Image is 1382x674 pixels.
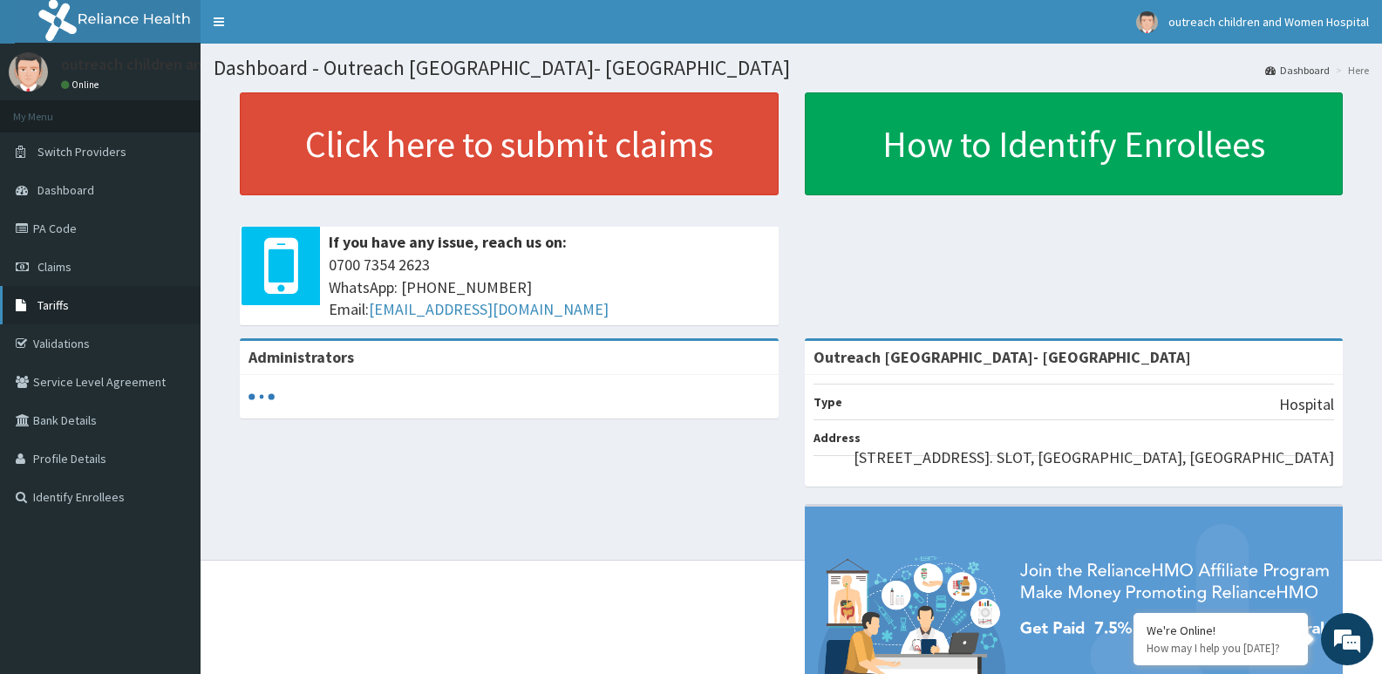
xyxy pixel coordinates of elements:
img: User Image [9,52,48,92]
b: Administrators [248,347,354,367]
a: How to Identify Enrollees [805,92,1344,195]
b: If you have any issue, reach us on: [329,232,567,252]
li: Here [1331,63,1369,78]
strong: Outreach [GEOGRAPHIC_DATA]- [GEOGRAPHIC_DATA] [814,347,1191,367]
p: outreach children and Women Hospital [61,57,326,72]
b: Type [814,394,842,410]
img: User Image [1136,11,1158,33]
p: How may I help you today? [1147,641,1295,656]
span: Switch Providers [37,144,126,160]
a: Online [61,78,103,91]
svg: audio-loading [248,384,275,410]
p: [STREET_ADDRESS]. SLOT, [GEOGRAPHIC_DATA], [GEOGRAPHIC_DATA] [854,446,1334,469]
div: We're Online! [1147,623,1295,638]
h1: Dashboard - Outreach [GEOGRAPHIC_DATA]- [GEOGRAPHIC_DATA] [214,57,1369,79]
span: 0700 7354 2623 WhatsApp: [PHONE_NUMBER] Email: [329,254,770,321]
span: Tariffs [37,297,69,313]
a: Click here to submit claims [240,92,779,195]
span: Claims [37,259,71,275]
a: [EMAIL_ADDRESS][DOMAIN_NAME] [369,299,609,319]
span: outreach children and Women Hospital [1168,14,1369,30]
span: Dashboard [37,182,94,198]
p: Hospital [1279,393,1334,416]
b: Address [814,430,861,446]
a: Dashboard [1265,63,1330,78]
